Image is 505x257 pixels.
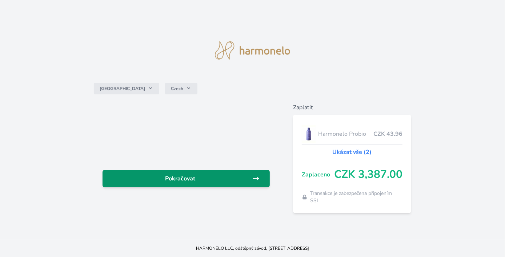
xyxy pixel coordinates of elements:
[94,83,159,94] button: [GEOGRAPHIC_DATA]
[310,190,402,204] span: Transakce je zabezpečena připojením SSL
[171,86,183,91] span: Czech
[108,174,252,183] span: Pokračovat
[318,130,373,138] span: Harmonelo Probio
[334,168,402,181] span: CZK 3,387.00
[373,130,402,138] span: CZK 43.96
[293,103,411,112] h6: Zaplatit
[302,170,334,179] span: Zaplaceno
[215,41,290,60] img: logo.svg
[302,125,316,143] img: CLEAN_PROBIO_se_stinem_x-lo.jpg
[100,86,145,91] span: [GEOGRAPHIC_DATA]
[103,170,270,187] a: Pokračovat
[332,148,372,156] a: Ukázat vše (2)
[165,83,197,94] button: Czech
